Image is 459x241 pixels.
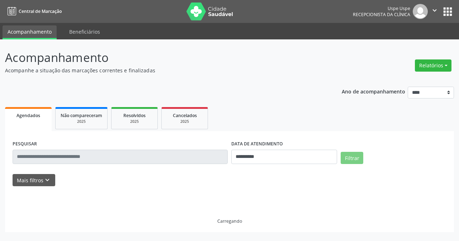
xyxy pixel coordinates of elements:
[61,112,102,119] span: Não compareceram
[217,218,242,224] div: Carregando
[341,152,363,164] button: Filtrar
[431,6,439,14] i: 
[61,119,102,124] div: 2025
[5,67,319,74] p: Acompanhe a situação das marcações correntes e finalizadas
[117,119,152,124] div: 2025
[173,112,197,119] span: Cancelados
[167,119,203,124] div: 2025
[5,5,62,17] a: Central de Marcação
[13,139,37,150] label: PESQUISAR
[231,139,283,150] label: DATA DE ATENDIMENTO
[19,8,62,14] span: Central de Marcação
[413,4,428,19] img: img
[64,25,105,38] a: Beneficiários
[43,176,51,184] i: keyboard_arrow_down
[415,59,451,72] button: Relatórios
[441,5,454,18] button: apps
[353,11,410,18] span: Recepcionista da clínica
[353,5,410,11] div: Uspe Uspe
[16,112,40,119] span: Agendados
[13,174,55,187] button: Mais filtroskeyboard_arrow_down
[5,49,319,67] p: Acompanhamento
[123,112,146,119] span: Resolvidos
[3,25,57,39] a: Acompanhamento
[342,87,405,96] p: Ano de acompanhamento
[428,4,441,19] button: 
